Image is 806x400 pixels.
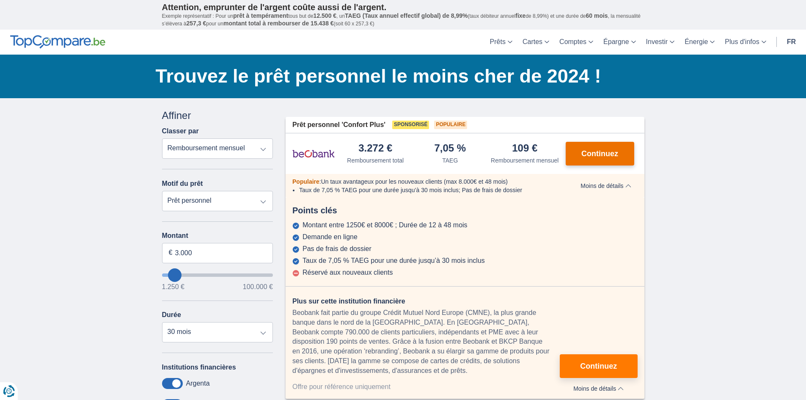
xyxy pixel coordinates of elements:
button: Continuez [566,142,634,166]
div: Réservé aux nouveaux clients [303,269,393,276]
p: Exemple représentatif : Pour un tous but de , un (taux débiteur annuel de 8,99%) et une durée de ... [162,12,644,28]
a: Énergie [679,30,720,55]
img: TopCompare [10,35,105,49]
div: Montant entre 1250€ et 8000€ ; Durée de 12 à 48 mois [303,221,468,229]
a: fr [782,30,801,55]
div: 109 € [512,143,537,154]
button: Continuez [560,354,637,378]
div: Beobank fait partie du groupe Crédit Mutuel Nord Europe (CMNE), la plus grande banque dans le nor... [292,308,560,376]
div: Taux de 7,05 % TAEG pour une durée jusqu’à 30 mois inclus [303,257,485,265]
p: Attention, emprunter de l'argent coûte aussi de l'argent. [162,2,644,12]
span: prêt à tempérament [233,12,288,19]
label: Motif du prêt [162,180,203,188]
a: Cartes [517,30,554,55]
div: Pas de frais de dossier [303,245,371,253]
div: : [286,177,567,186]
a: Investir [641,30,680,55]
input: wantToBorrow [162,273,273,277]
a: Comptes [554,30,598,55]
span: Moins de détails [573,386,624,392]
div: 7,05 % [434,143,466,154]
span: Populaire [434,121,467,129]
button: Moins de détails [560,382,637,392]
span: Continuez [581,150,618,157]
label: Institutions financières [162,364,236,371]
div: TAEG [442,156,458,165]
span: montant total à rembourser de 15.438 € [223,20,334,27]
div: Affiner [162,108,273,123]
div: 3.272 € [358,143,392,154]
span: 100.000 € [243,284,273,290]
div: Demande en ligne [303,233,358,241]
span: 12.500 € [314,12,337,19]
span: fixe [515,12,525,19]
div: Remboursement total [347,156,404,165]
a: Prêts [485,30,517,55]
button: Moins de détails [574,182,637,189]
span: 60 mois [586,12,608,19]
label: Montant [162,232,273,240]
div: Points clés [286,204,644,217]
div: Remboursement mensuel [491,156,558,165]
span: TAEG (Taux annuel effectif global) de 8,99% [345,12,468,19]
span: 1.250 € [162,284,184,290]
div: Plus sur cette institution financière [292,297,560,306]
span: Un taux avantageux pour les nouveaux clients (max 8.000€ et 48 mois) [321,178,508,185]
a: Plus d'infos [720,30,771,55]
span: Prêt personnel 'Confort Plus' [292,120,385,130]
label: Durée [162,311,181,319]
a: Épargne [598,30,641,55]
span: Sponsorisé [392,121,429,129]
div: Offre pour référence uniquement [292,382,560,392]
span: Moins de détails [580,183,631,189]
span: 257,3 € [187,20,206,27]
li: Taux de 7,05 % TAEG pour une durée jusqu’à 30 mois inclus; Pas de frais de dossier [299,186,560,194]
img: pret personnel Beobank [292,143,335,164]
label: Argenta [186,380,210,387]
span: € [169,248,173,258]
h1: Trouvez le prêt personnel le moins cher de 2024 ! [156,63,644,89]
label: Classer par [162,127,199,135]
span: Continuez [580,362,617,370]
span: Populaire [292,178,319,185]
